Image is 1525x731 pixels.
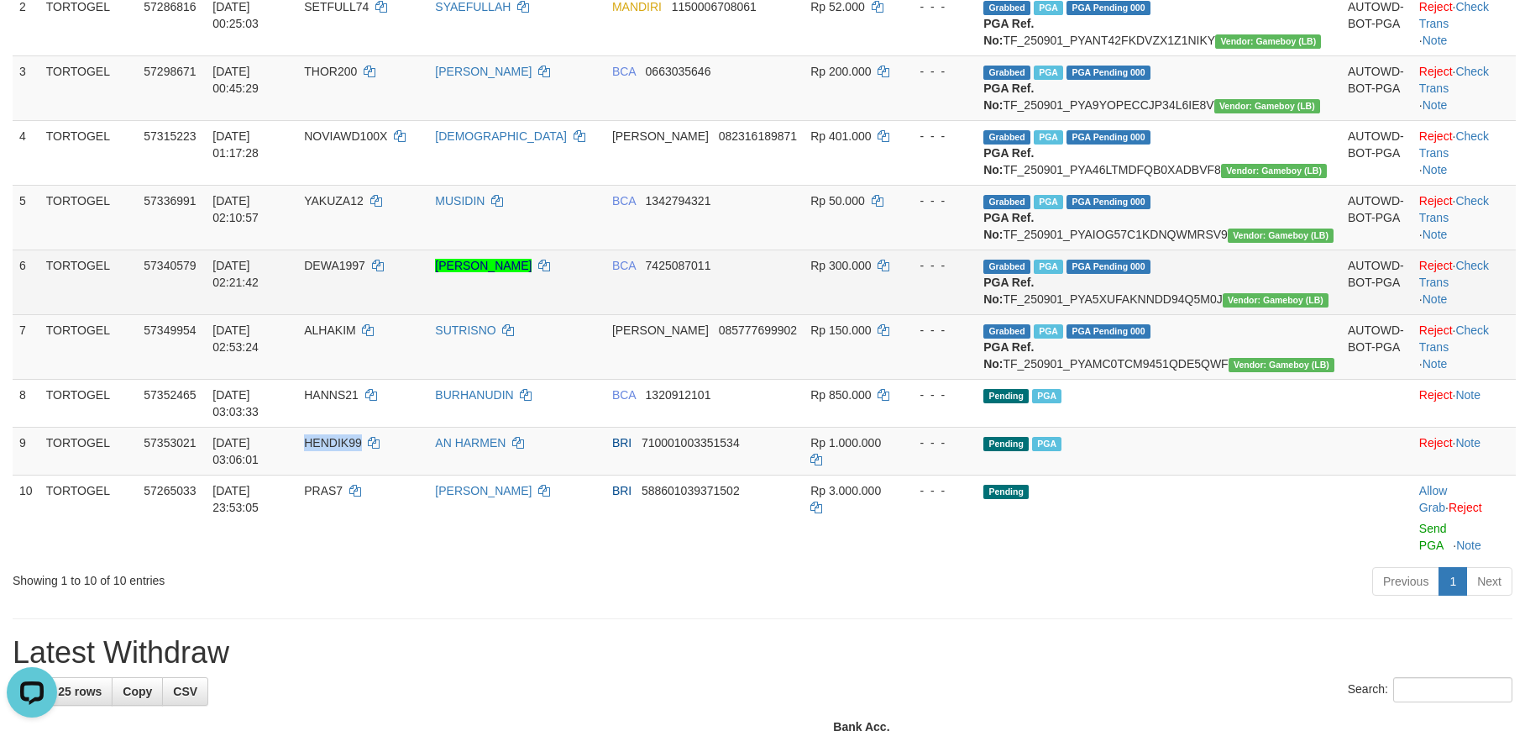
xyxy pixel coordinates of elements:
[304,484,343,497] span: PRAS7
[144,129,196,143] span: 57315223
[810,323,871,337] span: Rp 150.000
[13,120,39,185] td: 4
[435,484,532,497] a: [PERSON_NAME]
[1423,98,1448,112] a: Note
[13,427,39,475] td: 9
[1223,293,1328,308] span: Vendor URL: https://dashboard.q2checkout.com/secure
[144,323,196,337] span: 57349954
[810,129,871,143] span: Rp 401.000
[1372,567,1439,596] a: Previous
[810,484,881,497] span: Rp 3.000.000
[1419,65,1453,78] a: Reject
[906,387,970,403] div: - - -
[1412,55,1516,120] td: · ·
[39,427,138,475] td: TORTOGEL
[212,129,259,160] span: [DATE] 01:17:28
[435,194,485,208] a: MUSIDIN
[304,259,365,272] span: DEWA1997
[1449,501,1482,514] a: Reject
[1456,539,1481,552] a: Note
[1412,475,1516,560] td: ·
[1423,357,1448,371] a: Note
[1034,1,1063,15] span: Marked by brlmaster
[39,475,138,560] td: TORTOGEL
[435,129,567,143] a: [DEMOGRAPHIC_DATA]
[977,250,1341,314] td: TF_250901_PYA5XUFAKNNDD94Q5M0J
[304,129,387,143] span: NOVIAWD100X
[1412,314,1516,379] td: · ·
[1412,120,1516,185] td: · ·
[435,65,532,78] a: [PERSON_NAME]
[810,259,871,272] span: Rp 300.000
[612,388,636,402] span: BCA
[612,65,636,78] span: BCA
[983,437,1029,451] span: Pending
[304,194,364,208] span: YAKUZA12
[212,323,259,354] span: [DATE] 02:53:24
[1034,260,1063,274] span: Marked by brlmaster
[304,436,361,450] span: HENDIK99
[13,565,623,589] div: Showing 1 to 10 of 10 entries
[212,65,259,95] span: [DATE] 00:45:29
[983,82,1034,112] b: PGA Ref. No:
[612,259,636,272] span: BCA
[435,323,495,337] a: SUTRISNO
[612,484,631,497] span: BRI
[612,323,709,337] span: [PERSON_NAME]
[1348,677,1512,702] label: Search:
[173,685,197,698] span: CSV
[112,677,163,706] a: Copy
[144,484,196,497] span: 57265033
[1423,228,1448,241] a: Note
[983,195,1030,209] span: Grabbed
[1412,379,1516,427] td: ·
[983,130,1030,145] span: Grabbed
[212,484,259,514] span: [DATE] 23:53:05
[212,436,259,466] span: [DATE] 03:06:01
[1419,259,1489,289] a: Check Trans
[1341,55,1412,120] td: AUTOWD-BOT-PGA
[1034,66,1063,80] span: Marked by brlmaster
[1419,194,1489,224] a: Check Trans
[1419,484,1447,514] a: Allow Grab
[162,677,208,706] a: CSV
[612,129,709,143] span: [PERSON_NAME]
[212,388,259,418] span: [DATE] 03:03:33
[1341,185,1412,250] td: AUTOWD-BOT-PGA
[13,250,39,314] td: 6
[719,129,797,143] span: Copy 082316189871 to clipboard
[13,379,39,427] td: 8
[1412,250,1516,314] td: · ·
[435,388,513,402] a: BURHANUDIN
[1419,522,1447,552] a: Send PGA
[1419,323,1453,337] a: Reject
[906,63,970,80] div: - - -
[810,436,881,450] span: Rp 1.000.000
[39,185,138,250] td: TORTOGEL
[983,260,1030,274] span: Grabbed
[1066,260,1150,274] span: PGA Pending
[983,17,1034,47] b: PGA Ref. No:
[144,259,196,272] span: 57340579
[304,323,355,337] span: ALHAKIM
[983,66,1030,80] span: Grabbed
[906,434,970,451] div: - - -
[144,65,196,78] span: 57298671
[1455,436,1480,450] a: Note
[144,388,196,402] span: 57352465
[1341,120,1412,185] td: AUTOWD-BOT-PGA
[39,379,138,427] td: TORTOGEL
[13,314,39,379] td: 7
[1034,324,1063,339] span: Marked by brlmaster
[983,340,1034,371] b: PGA Ref. No:
[1034,195,1063,209] span: Marked by brlmaster
[810,65,871,78] span: Rp 200.000
[1419,194,1453,208] a: Reject
[983,389,1029,403] span: Pending
[212,194,259,224] span: [DATE] 02:10:57
[1341,250,1412,314] td: AUTOWD-BOT-PGA
[1419,323,1489,354] a: Check Trans
[983,146,1034,176] b: PGA Ref. No:
[1412,427,1516,475] td: ·
[13,636,1512,670] h1: Latest Withdraw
